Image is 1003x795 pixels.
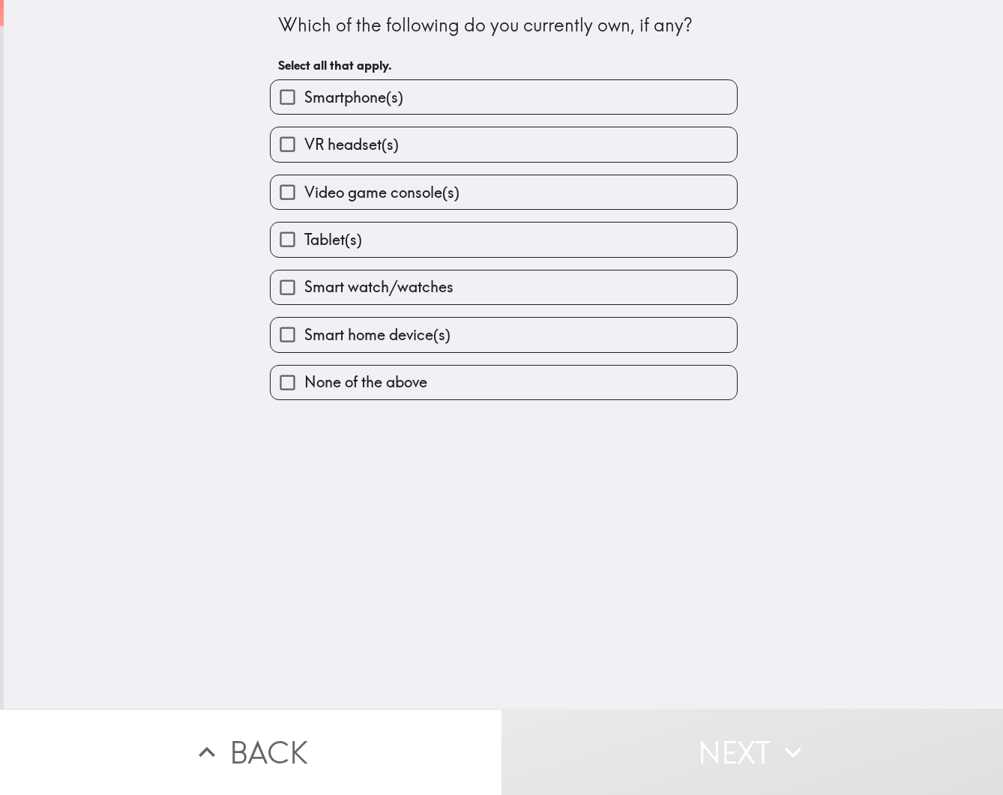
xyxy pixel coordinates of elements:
span: Tablet(s) [304,229,362,250]
button: VR headset(s) [271,127,737,161]
span: Video game console(s) [304,182,460,203]
button: Next [501,709,1003,795]
h6: Select all that apply. [278,57,729,73]
span: Smart watch/watches [304,276,454,297]
div: Which of the following do you currently own, if any? [278,13,729,38]
button: Tablet(s) [271,223,737,256]
button: Video game console(s) [271,175,737,209]
span: Smartphone(s) [304,87,403,108]
span: None of the above [304,372,427,393]
button: Smart home device(s) [271,318,737,351]
button: None of the above [271,366,737,399]
span: VR headset(s) [304,134,399,155]
span: Smart home device(s) [304,324,451,345]
button: Smartphone(s) [271,80,737,114]
button: Smart watch/watches [271,270,737,304]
